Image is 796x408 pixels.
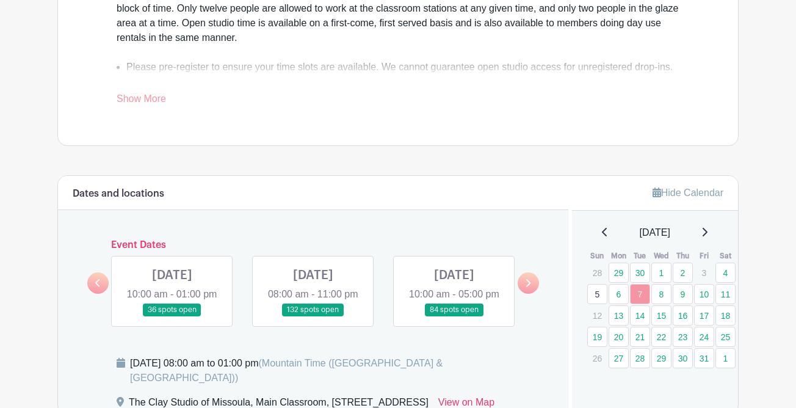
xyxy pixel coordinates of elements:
a: 11 [715,284,736,304]
li: Factor in clean-up time for your reservation, as the end time for your slot will be the time you ... [126,75,679,104]
span: [DATE] [640,225,670,240]
span: (Mountain Time ([GEOGRAPHIC_DATA] & [GEOGRAPHIC_DATA])) [130,358,443,383]
th: Wed [651,250,672,262]
a: 15 [651,305,671,326]
a: 10 [694,284,714,304]
a: 22 [651,327,671,347]
a: 8 [651,284,671,304]
a: 28 [630,348,650,368]
a: 6 [609,284,629,304]
a: 30 [673,348,693,368]
a: 27 [609,348,629,368]
h6: Event Dates [109,239,518,251]
a: Show More [117,93,166,109]
a: 9 [673,284,693,304]
a: 31 [694,348,714,368]
th: Thu [672,250,693,262]
a: Hide Calendar [653,188,723,198]
a: 7 [630,284,650,304]
a: 21 [630,327,650,347]
p: 12 [587,306,607,325]
p: 28 [587,263,607,282]
th: Tue [629,250,651,262]
a: 19 [587,327,607,347]
a: 20 [609,327,629,347]
a: 1 [715,348,736,368]
a: 16 [673,305,693,326]
p: 3 [694,263,714,282]
a: 2 [673,263,693,283]
a: 23 [673,327,693,347]
a: 25 [715,327,736,347]
th: Mon [608,250,629,262]
li: Please pre-register to ensure your time slots are available. We cannot guarantee open studio acce... [126,60,679,75]
a: 18 [715,305,736,326]
th: Fri [693,250,715,262]
a: 4 [715,263,736,283]
a: 29 [609,263,629,283]
div: [DATE] 08:00 am to 01:00 pm [130,356,554,385]
h6: Dates and locations [73,188,164,200]
th: Sun [587,250,608,262]
a: 5 [587,284,607,304]
a: 30 [630,263,650,283]
a: 17 [694,305,714,326]
a: 1 [651,263,671,283]
a: 29 [651,348,671,368]
th: Sat [715,250,736,262]
a: 24 [694,327,714,347]
p: 26 [587,349,607,368]
a: 13 [609,305,629,326]
a: 14 [630,305,650,326]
